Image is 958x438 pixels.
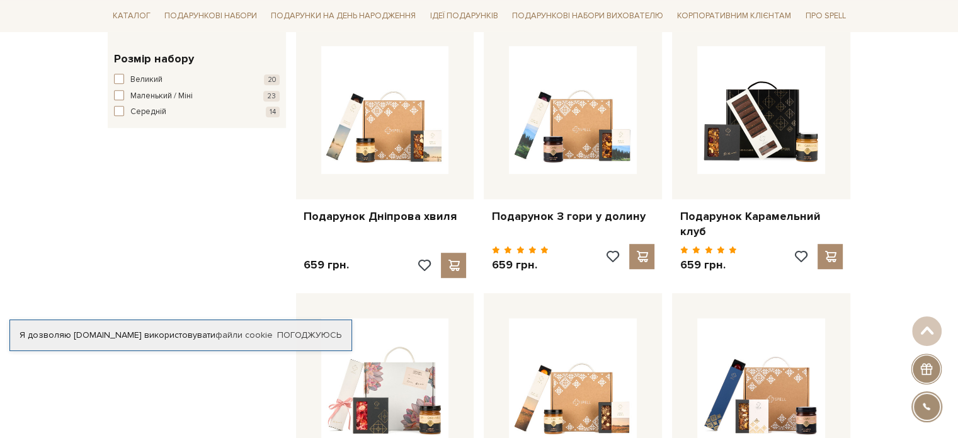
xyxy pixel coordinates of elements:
span: 23 [263,91,280,101]
span: Розмір набору [114,50,194,67]
a: Подарунок Дніпрова хвиля [304,209,467,224]
span: Маленький / Міні [130,90,193,103]
a: Ідеї подарунків [425,6,503,26]
div: Я дозволяю [DOMAIN_NAME] використовувати [10,330,351,341]
a: Подарунки на День народження [266,6,421,26]
span: Великий [130,74,163,86]
a: файли cookie [215,330,273,340]
span: Середній [130,106,166,118]
span: 20 [264,74,280,85]
button: Великий 20 [114,74,280,86]
a: Корпоративним клієнтам [672,5,796,26]
span: 14 [266,107,280,117]
a: Погоджуюсь [277,330,341,341]
a: Подарунок З гори у долину [491,209,654,224]
button: Маленький / Міні 23 [114,90,280,103]
p: 659 грн. [491,258,549,272]
a: Подарункові набори вихователю [507,5,668,26]
p: 659 грн. [304,258,349,272]
a: Про Spell [800,6,850,26]
a: Каталог [108,6,156,26]
a: Подарункові набори [159,6,262,26]
a: Подарунок Карамельний клуб [680,209,843,239]
p: 659 грн. [680,258,737,272]
button: Середній 14 [114,106,280,118]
